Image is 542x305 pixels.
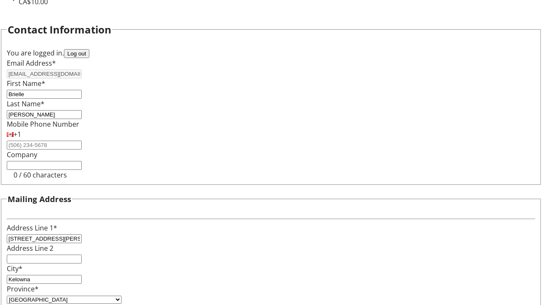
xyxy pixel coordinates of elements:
label: Last Name* [7,99,44,108]
label: Mobile Phone Number [7,119,79,129]
label: City* [7,264,22,273]
input: (506) 234-5678 [7,141,82,150]
label: Province* [7,284,39,294]
label: First Name* [7,79,45,88]
input: City [7,275,82,284]
input: Address [7,234,82,243]
label: Address Line 1* [7,223,57,233]
button: Log out [64,49,89,58]
label: Email Address* [7,58,56,68]
tr-character-limit: 0 / 60 characters [14,170,67,180]
label: Company [7,150,37,159]
div: You are logged in. [7,48,535,58]
h2: Contact Information [8,22,111,37]
h3: Mailing Address [8,193,71,205]
label: Address Line 2 [7,244,53,253]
